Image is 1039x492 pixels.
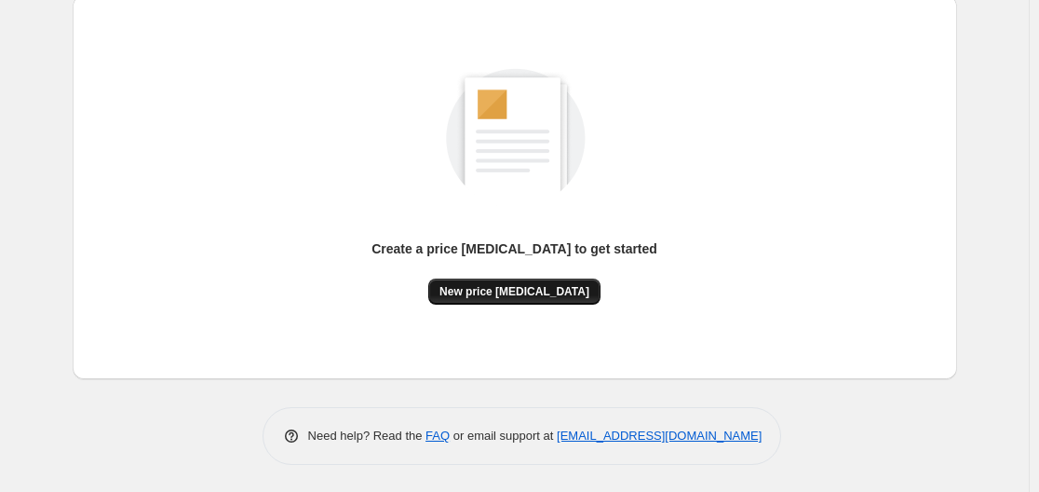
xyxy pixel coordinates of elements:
[308,429,426,443] span: Need help? Read the
[428,279,600,305] button: New price [MEDICAL_DATA]
[557,429,762,443] a: [EMAIL_ADDRESS][DOMAIN_NAME]
[439,284,589,299] span: New price [MEDICAL_DATA]
[450,429,557,443] span: or email support at
[371,239,657,258] p: Create a price [MEDICAL_DATA] to get started
[425,429,450,443] a: FAQ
